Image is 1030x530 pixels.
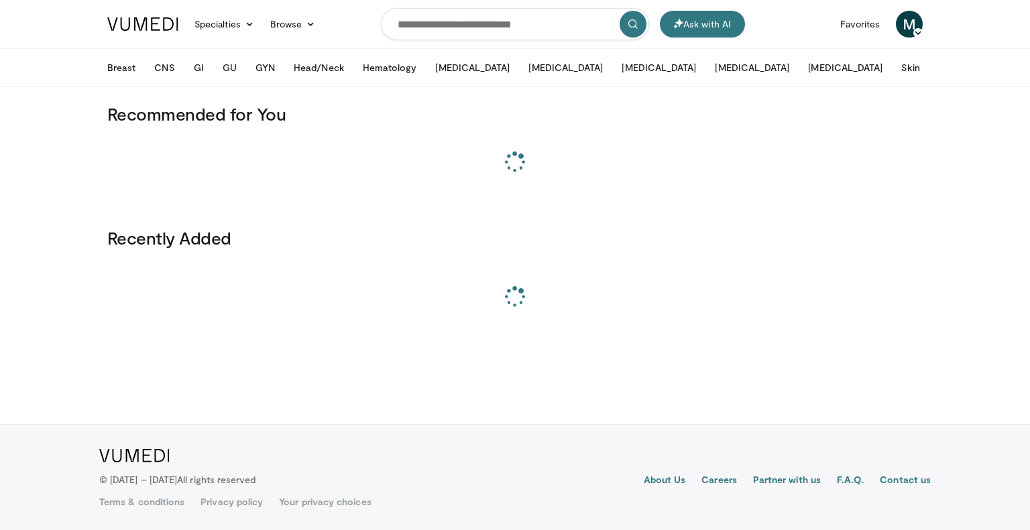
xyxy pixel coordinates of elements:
[707,54,797,81] button: [MEDICAL_DATA]
[753,473,821,489] a: Partner with us
[107,227,923,249] h3: Recently Added
[520,54,611,81] button: [MEDICAL_DATA]
[215,54,245,81] button: GU
[247,54,283,81] button: GYN
[896,11,923,38] a: M
[201,495,263,509] a: Privacy policy
[186,54,212,81] button: GI
[99,495,184,509] a: Terms & conditions
[832,11,888,38] a: Favorites
[279,495,371,509] a: Your privacy choices
[177,474,255,485] span: All rights reserved
[880,473,931,489] a: Contact us
[107,103,923,125] h3: Recommended for You
[99,473,256,486] p: © [DATE] – [DATE]
[660,11,745,38] button: Ask with AI
[644,473,686,489] a: About Us
[99,449,170,462] img: VuMedi Logo
[701,473,737,489] a: Careers
[614,54,704,81] button: [MEDICAL_DATA]
[355,54,425,81] button: Hematology
[286,54,352,81] button: Head/Neck
[107,17,178,31] img: VuMedi Logo
[893,54,927,81] button: Skin
[262,11,324,38] a: Browse
[186,11,262,38] a: Specialties
[800,54,891,81] button: [MEDICAL_DATA]
[99,54,144,81] button: Breast
[427,54,518,81] button: [MEDICAL_DATA]
[381,8,649,40] input: Search topics, interventions
[837,473,864,489] a: F.A.Q.
[146,54,182,81] button: CNS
